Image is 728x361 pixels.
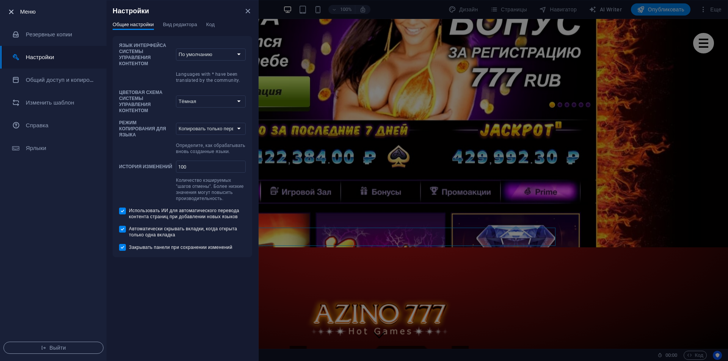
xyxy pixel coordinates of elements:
p: Количество кэшируемых "шагов отмены". Более низкие значения могут повысить производительность. [176,177,246,202]
button: close [243,6,252,16]
p: Цветовая схема системы управления контентом [119,89,173,114]
p: Режим копирования для языка [119,120,173,138]
h6: Настройки [26,53,96,62]
span: Использовать ИИ для автоматического перевода контента страниц при добавлении новых языков [129,208,246,220]
h6: Изменить шаблон [26,98,96,107]
h6: Общий доступ и копирование сайта [26,75,96,84]
p: Определите, как обрабатывать вновь созданные языки. [176,142,246,155]
span: Вид редактора [163,20,197,31]
p: Languages with * have been translated by the community. [176,71,246,83]
span: Закрывать панели при сохранении изменений [129,244,232,250]
select: Режим копирования для языкаОпределите, как обрабатывать вновь созданные языки. [176,123,246,135]
a: Справка [0,114,107,137]
h6: Меню [20,7,100,16]
button: Выйти [3,342,104,354]
h6: Ярлыки [26,144,96,153]
h6: Справка [26,121,96,130]
h6: Настройки [113,6,149,16]
p: История изменений [119,164,173,170]
p: Язык интерфейса системы управления контентом [119,42,173,67]
select: Цветовая схема системы управления контентом [176,95,246,108]
select: Язык интерфейса системы управления контентомLanguages with * have been translated by the community. [176,48,246,61]
span: Общие настройки [113,20,154,31]
div: Настройки [113,22,252,36]
span: Выйти [10,345,97,351]
input: История измененийКоличество кэшируемых "шагов отмены". Более низкие значения могут повысить произ... [176,161,246,173]
h6: Резервные копии [26,30,96,39]
span: Автоматически скрывать вкладки, когда открыта только одна вкладка [129,226,246,238]
span: Код [206,20,215,31]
